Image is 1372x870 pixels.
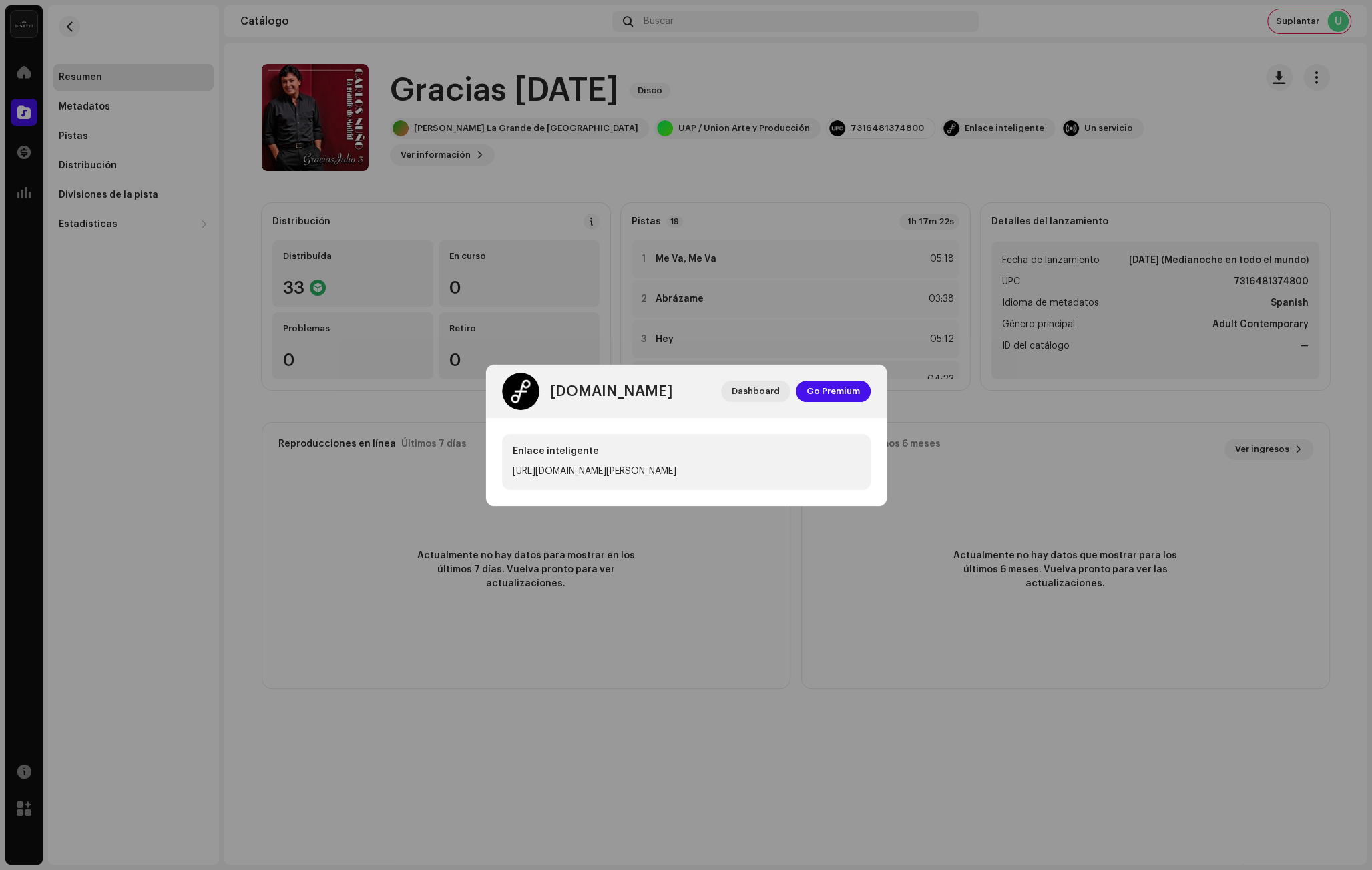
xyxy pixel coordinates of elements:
[807,378,860,405] span: Go Premium
[513,445,599,458] div: Enlace inteligente
[513,463,676,479] div: [URL][DOMAIN_NAME][PERSON_NAME]
[732,378,780,405] span: Dashboard
[796,381,871,402] button: Go Premium
[550,383,672,399] div: [DOMAIN_NAME]
[721,381,790,402] button: Dashboard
